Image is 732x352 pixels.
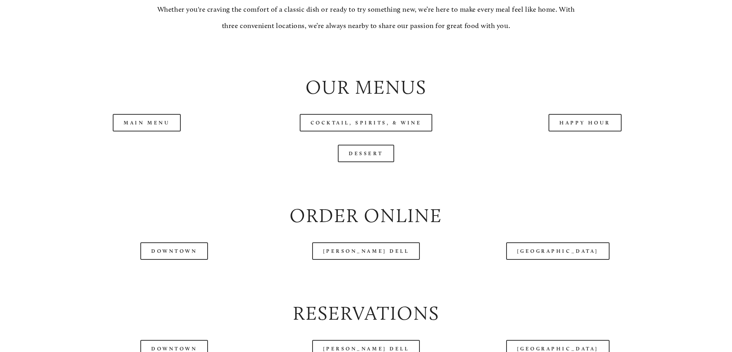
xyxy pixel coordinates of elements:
a: Cocktail, Spirits, & Wine [300,114,433,131]
a: Happy Hour [549,114,622,131]
a: Downtown [140,242,208,260]
a: [PERSON_NAME] Dell [312,242,420,260]
h2: Order Online [44,202,688,229]
h2: Our Menus [44,74,688,101]
h2: Reservations [44,299,688,327]
a: Main Menu [113,114,181,131]
a: Dessert [338,145,394,162]
a: [GEOGRAPHIC_DATA] [506,242,610,260]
